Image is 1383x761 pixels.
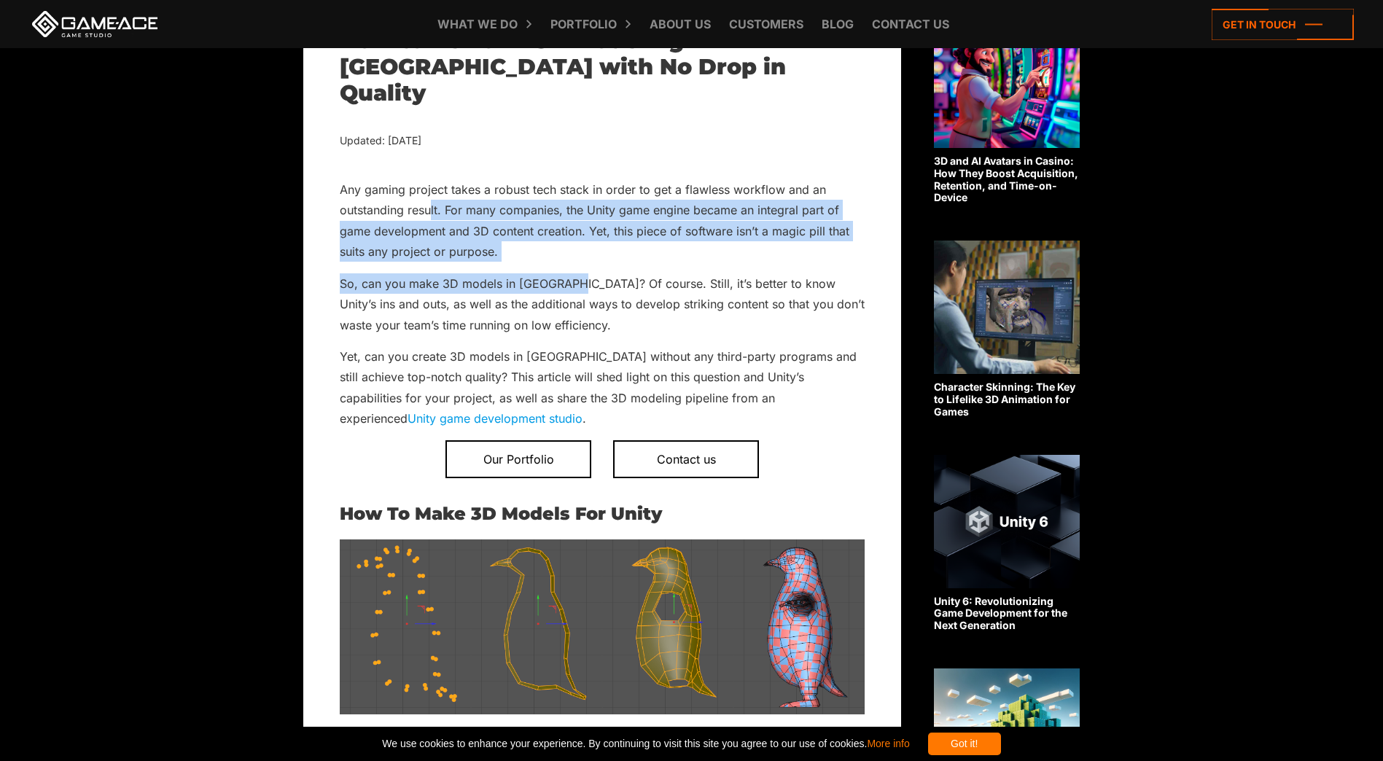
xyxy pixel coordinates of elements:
[340,273,865,335] p: So, can you make 3D models in [GEOGRAPHIC_DATA]? Of course. Still, it’s better to know Unity’s in...
[340,504,865,523] h2: How To Make 3D Models For Unity
[382,733,909,755] span: We use cookies to enhance your experience. By continuing to visit this site you agree to our use ...
[934,15,1080,204] a: 3D and AI Avatars in Casino: How They Boost Acquisition, Retention, and Time-on-Device
[340,28,865,106] h1: How to Perform 3D Modeling in [GEOGRAPHIC_DATA] with No Drop in Quality
[934,241,1080,418] a: Character Skinning: The Key to Lifelike 3D Animation for Games
[340,132,865,150] div: Updated: [DATE]
[340,346,865,429] p: Yet, can you create 3D models in [GEOGRAPHIC_DATA] without any third-party programs and still ach...
[934,455,1080,588] img: Related
[928,733,1001,755] div: Got it!
[934,455,1080,632] a: Unity 6: Revolutionizing Game Development for the Next Generation
[445,440,591,478] a: Our Portfolio
[1212,9,1354,40] a: Get in touch
[934,241,1080,374] img: Related
[613,440,759,478] a: Contact us
[934,15,1080,148] img: Related
[340,179,865,262] p: Any gaming project takes a robust tech stack in order to get a flawless workflow and an outstandi...
[340,539,865,714] img: 3d modeling for unity
[867,738,909,749] a: More info
[408,411,583,426] a: Unity game development studio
